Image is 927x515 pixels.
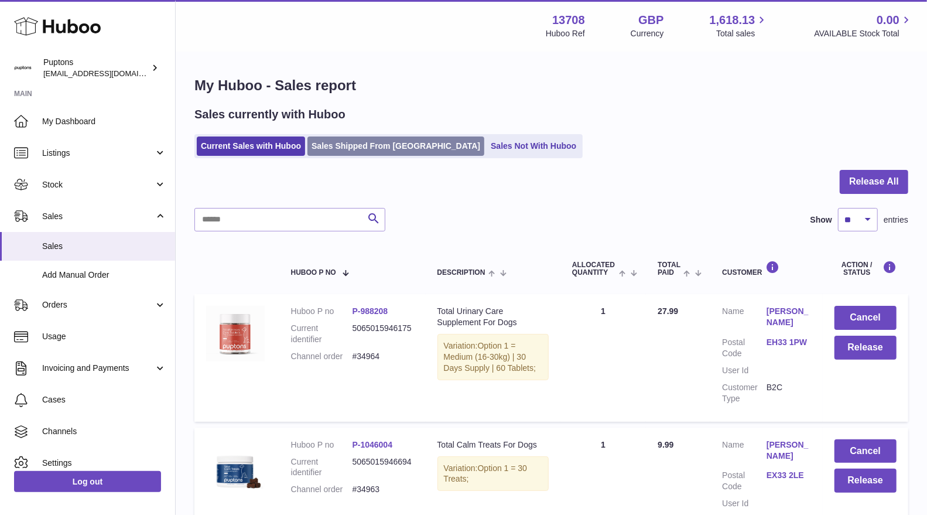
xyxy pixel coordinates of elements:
span: [EMAIL_ADDRESS][DOMAIN_NAME] [43,69,172,78]
dt: Postal Code [722,470,767,492]
span: Description [437,269,485,277]
a: [PERSON_NAME] [767,306,811,328]
img: Total_Calm_TreatsMain.jpg [206,439,265,498]
span: Huboo P no [291,269,336,277]
a: Current Sales with Huboo [197,137,305,156]
button: Release [834,336,897,360]
dd: B2C [767,382,811,404]
h2: Sales currently with Huboo [194,107,346,122]
a: P-1046004 [353,440,393,449]
span: My Dashboard [42,116,166,127]
strong: 13708 [552,12,585,28]
img: hello@puptons.com [14,59,32,77]
div: Action / Status [834,261,897,277]
dt: Channel order [291,484,353,495]
span: Invoicing and Payments [42,363,154,374]
div: Puptons [43,57,149,79]
button: Release All [840,170,908,194]
dd: #34963 [353,484,414,495]
h1: My Huboo - Sales report [194,76,908,95]
span: Total paid [658,261,680,277]
dt: Current identifier [291,323,353,345]
span: 1,618.13 [710,12,755,28]
span: Settings [42,458,166,469]
div: Customer [722,261,810,277]
a: [PERSON_NAME] [767,439,811,462]
span: Listings [42,148,154,159]
div: Total Calm Treats For Dogs [437,439,549,451]
dt: Current identifier [291,456,353,479]
strong: GBP [638,12,663,28]
div: Huboo Ref [546,28,585,39]
dt: Name [722,439,767,465]
a: EX33 2LE [767,470,811,481]
a: EH33 1PW [767,337,811,348]
div: Variation: [437,456,549,492]
div: Variation: [437,334,549,380]
a: Log out [14,471,161,492]
span: 27.99 [658,306,678,316]
dt: User Id [722,498,767,509]
dd: #34964 [353,351,414,362]
span: Stock [42,179,154,190]
div: Total Urinary Care Supplement For Dogs [437,306,549,328]
span: Total sales [716,28,768,39]
dt: Customer Type [722,382,767,404]
span: entries [884,214,908,226]
span: Cases [42,394,166,405]
label: Show [810,214,832,226]
button: Cancel [834,439,897,463]
span: Option 1 = Medium (16-30kg) | 30 Days Supply | 60 Tablets; [444,341,536,373]
span: Orders [42,299,154,311]
dt: Huboo P no [291,439,353,451]
span: Add Manual Order [42,270,166,281]
a: P-988208 [353,306,388,316]
div: Currency [631,28,664,39]
span: Channels [42,426,166,437]
button: Cancel [834,306,897,330]
span: 9.99 [658,440,673,449]
span: Option 1 = 30 Treats; [444,463,528,484]
dt: Huboo P no [291,306,353,317]
dt: Postal Code [722,337,767,359]
a: Sales Not With Huboo [487,137,580,156]
img: TotalUrinaryCareTablets120.jpg [206,306,265,361]
dd: 5065015946694 [353,456,414,479]
a: Sales Shipped From [GEOGRAPHIC_DATA] [307,137,484,156]
span: 0.00 [877,12,899,28]
button: Release [834,469,897,493]
dd: 5065015946175 [353,323,414,345]
dt: User Id [722,365,767,376]
dt: Channel order [291,351,353,362]
span: Sales [42,211,154,222]
span: Usage [42,331,166,342]
dt: Name [722,306,767,331]
td: 1 [560,294,646,421]
a: 0.00 AVAILABLE Stock Total [814,12,913,39]
a: 1,618.13 Total sales [710,12,769,39]
span: Sales [42,241,166,252]
span: AVAILABLE Stock Total [814,28,913,39]
span: ALLOCATED Quantity [572,261,616,277]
